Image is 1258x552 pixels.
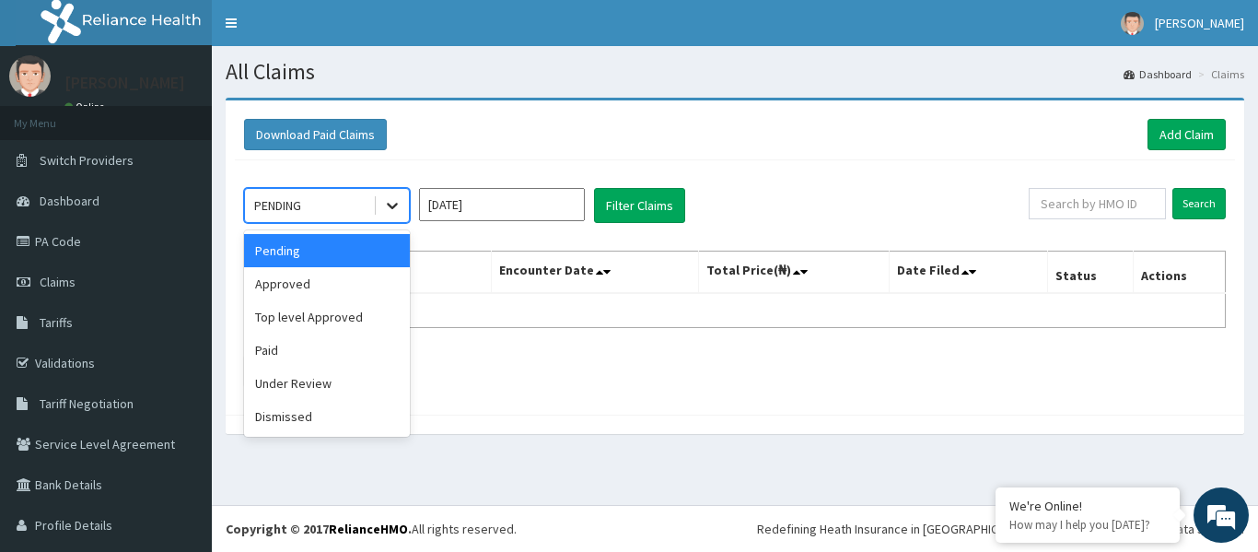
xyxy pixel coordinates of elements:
div: Minimize live chat window [302,9,346,53]
p: [PERSON_NAME] [64,75,185,91]
th: Date Filed [890,252,1048,294]
span: [PERSON_NAME] [1155,15,1244,31]
h1: All Claims [226,60,1244,84]
a: Add Claim [1147,119,1226,150]
button: Filter Claims [594,188,685,223]
th: Status [1048,252,1134,294]
input: Search [1172,188,1226,219]
span: Tariffs [40,314,73,331]
span: Tariff Negotiation [40,395,134,412]
div: We're Online! [1009,498,1166,514]
span: Dashboard [40,193,99,209]
input: Search by HMO ID [1029,188,1166,219]
div: Pending [244,234,410,267]
div: Redefining Heath Insurance in [GEOGRAPHIC_DATA] using Telemedicine and Data Science! [757,520,1244,538]
textarea: Type your message and hit 'Enter' [9,361,351,426]
div: Chat with us now [96,103,309,127]
div: Dismissed [244,400,410,433]
li: Claims [1194,66,1244,82]
div: Approved [244,267,410,300]
div: Paid [244,334,410,367]
span: Claims [40,274,76,290]
footer: All rights reserved. [212,505,1258,552]
div: Top level Approved [244,300,410,334]
a: RelianceHMO [329,521,408,537]
strong: Copyright © 2017 . [226,521,412,537]
div: Under Review [244,367,410,400]
button: Download Paid Claims [244,119,387,150]
img: d_794563401_company_1708531726252_794563401 [34,92,75,138]
img: User Image [1121,12,1144,35]
div: PENDING [254,196,301,215]
th: Total Price(₦) [698,252,890,294]
a: Dashboard [1124,66,1192,82]
a: Online [64,100,109,113]
input: Select Month and Year [419,188,585,221]
img: User Image [9,55,51,97]
span: Switch Providers [40,152,134,169]
p: How may I help you today? [1009,517,1166,533]
th: Encounter Date [492,252,698,294]
th: Actions [1133,252,1225,294]
span: We're online! [107,161,254,347]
